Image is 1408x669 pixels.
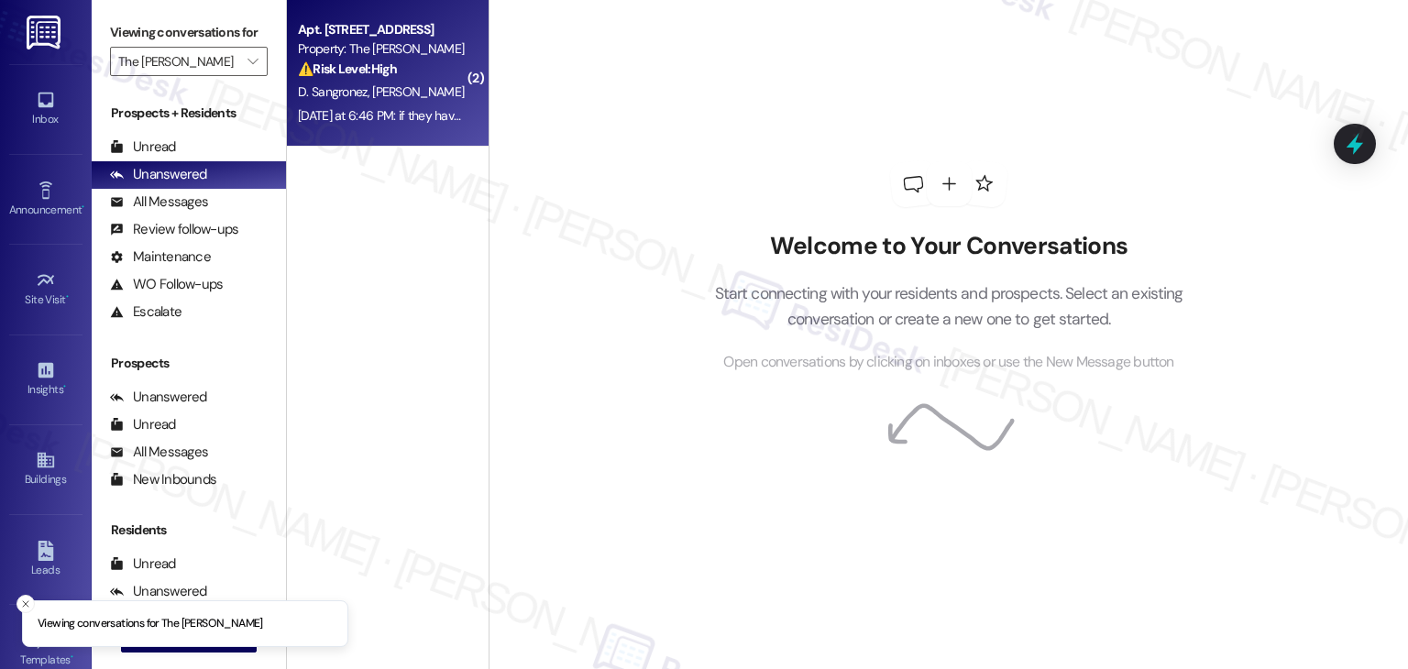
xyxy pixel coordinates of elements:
button: Close toast [16,595,35,613]
span: Open conversations by clicking on inboxes or use the New Message button [723,351,1173,374]
div: Property: The [PERSON_NAME] [298,39,467,59]
a: Leads [9,535,82,585]
i:  [247,54,258,69]
span: • [66,291,69,303]
div: Prospects + Residents [92,104,286,123]
a: Inbox [9,84,82,134]
span: • [82,201,84,214]
div: Escalate [110,302,181,322]
div: Prospects [92,354,286,373]
input: All communities [118,47,238,76]
span: [PERSON_NAME] [372,83,464,100]
strong: ⚠️ Risk Level: High [298,60,397,77]
div: All Messages [110,192,208,212]
div: Maintenance [110,247,211,267]
div: WO Follow-ups [110,275,223,294]
h2: Welcome to Your Conversations [687,232,1211,261]
div: Unanswered [110,582,207,601]
div: All Messages [110,443,208,462]
div: [DATE] at 6:46 PM: if they have permission to enter the house [298,107,621,124]
span: • [71,651,73,664]
p: Start connecting with your residents and prospects. Select an existing conversation or create a n... [687,280,1211,333]
div: Unread [110,415,176,434]
span: • [63,380,66,393]
div: Unanswered [110,165,207,184]
div: Unread [110,137,176,157]
p: Viewing conversations for The [PERSON_NAME] [38,616,263,632]
div: Residents [92,521,286,540]
a: Buildings [9,444,82,494]
img: ResiDesk Logo [27,16,64,49]
span: D. Sangronez [298,83,372,100]
div: New Inbounds [110,470,216,489]
a: Insights • [9,355,82,404]
label: Viewing conversations for [110,18,268,47]
div: Unread [110,554,176,574]
div: Review follow-ups [110,220,238,239]
a: Site Visit • [9,265,82,314]
div: Unanswered [110,388,207,407]
div: Apt. [STREET_ADDRESS] [298,20,467,39]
